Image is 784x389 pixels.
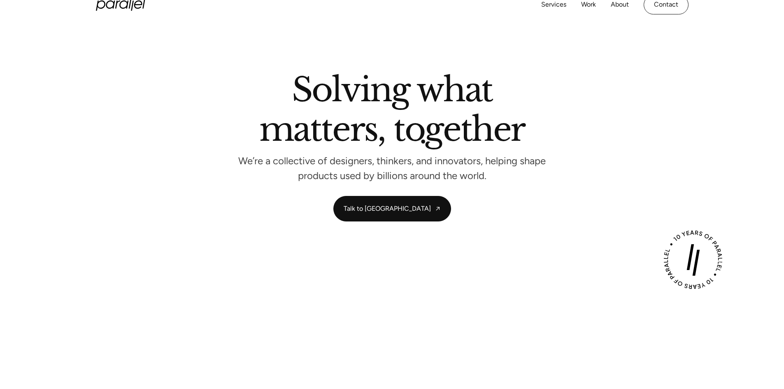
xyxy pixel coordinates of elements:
[259,74,525,149] h2: Solving what matters, together
[238,158,547,179] p: We’re a collective of designers, thinkers, and innovators, helping shape products used by billion...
